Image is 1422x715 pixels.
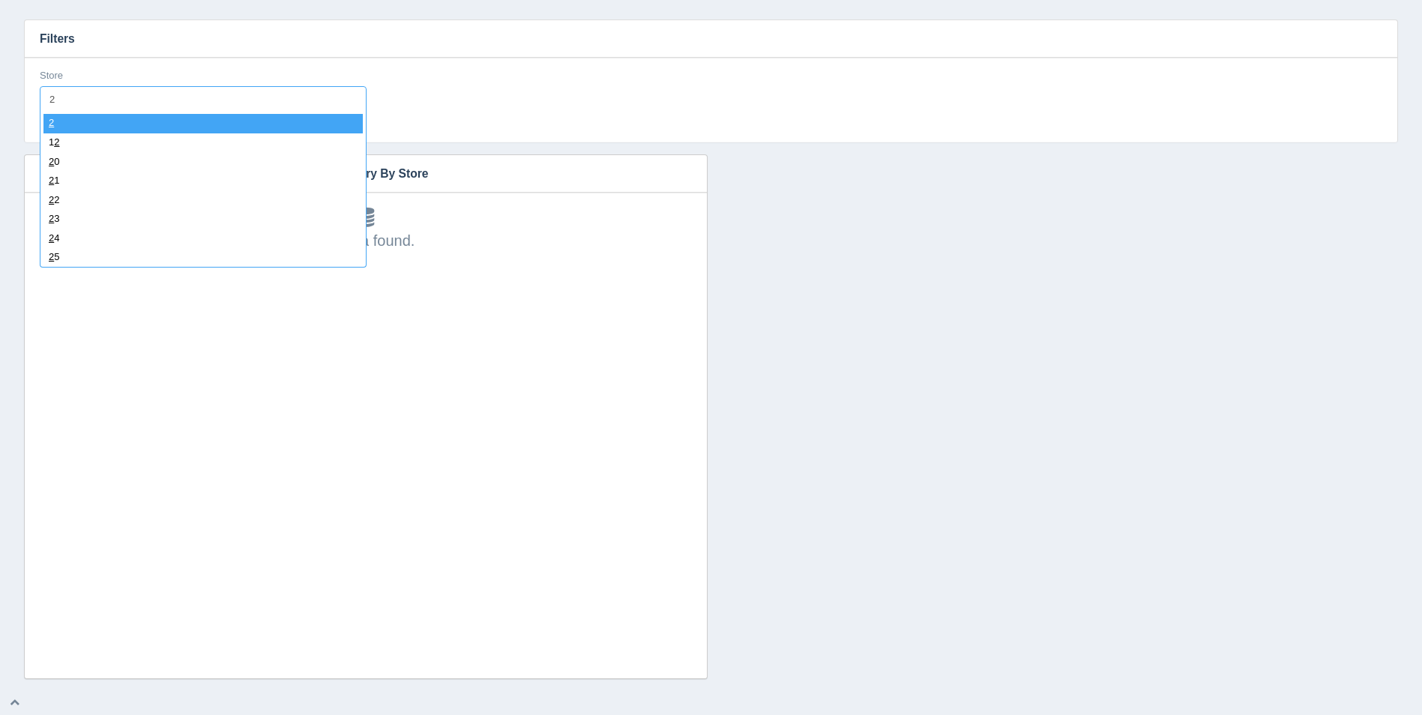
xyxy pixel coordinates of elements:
[43,229,363,249] div: 4
[49,232,54,244] span: 2
[43,133,363,153] div: 1
[49,175,54,186] span: 2
[43,172,363,191] div: 1
[49,194,54,205] span: 2
[49,251,54,262] span: 2
[43,248,363,268] div: 5
[43,210,363,229] div: 3
[43,153,363,172] div: 0
[49,213,54,224] span: 2
[49,117,54,128] span: 2
[49,156,54,167] span: 2
[54,136,59,148] span: 2
[43,191,363,211] div: 2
